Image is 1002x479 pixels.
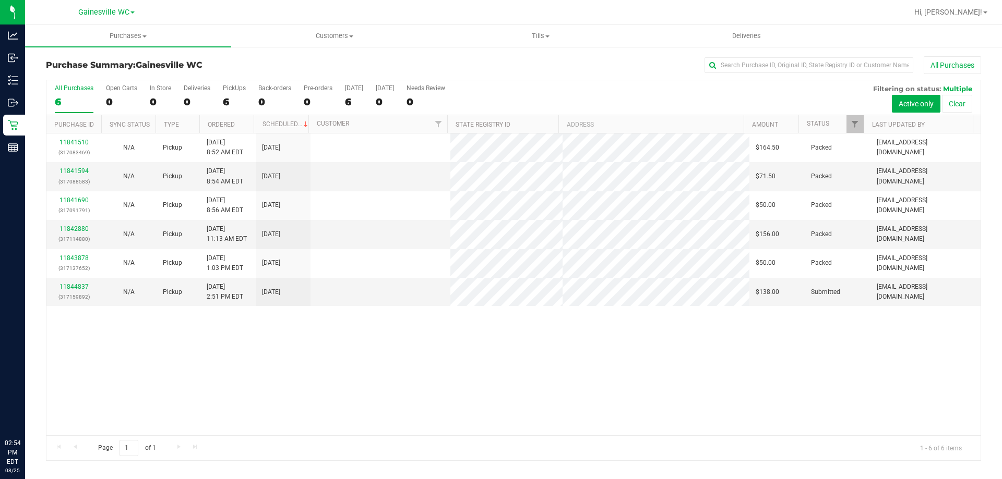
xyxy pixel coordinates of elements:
span: Pickup [163,143,182,153]
span: Deliveries [718,31,775,41]
span: Not Applicable [123,288,135,296]
span: Page of 1 [89,440,164,456]
span: Not Applicable [123,144,135,151]
span: Pickup [163,171,182,181]
p: (317159892) [53,292,95,302]
div: [DATE] [345,84,363,92]
span: $71.50 [756,171,776,181]
span: Pickup [163,200,182,210]
span: [EMAIL_ADDRESS][DOMAIN_NAME] [877,224,974,244]
a: Sync Status [110,121,150,128]
span: [EMAIL_ADDRESS][DOMAIN_NAME] [877,253,974,273]
span: [DATE] [262,171,280,181]
a: 11843878 [59,254,89,262]
span: [EMAIL_ADDRESS][DOMAIN_NAME] [877,166,974,186]
span: Gainesville WC [78,8,129,17]
span: [EMAIL_ADDRESS][DOMAIN_NAME] [877,138,974,157]
div: 0 [304,96,332,108]
button: N/A [123,287,135,297]
a: Filter [430,115,447,133]
span: Customers [232,31,437,41]
div: PickUps [223,84,246,92]
span: $164.50 [756,143,779,153]
inline-svg: Inbound [8,53,18,63]
button: Active only [892,95,940,113]
div: Deliveries [184,84,210,92]
span: $50.00 [756,258,776,268]
span: Packed [811,229,832,239]
span: Tills [438,31,643,41]
span: [EMAIL_ADDRESS][DOMAIN_NAME] [877,282,974,302]
inline-svg: Inventory [8,75,18,85]
span: Pickup [163,229,182,239]
div: 6 [55,96,93,108]
span: Not Applicable [123,230,135,238]
p: (317091791) [53,205,95,215]
span: Filtering on status: [873,84,941,93]
div: 0 [184,96,210,108]
span: Packed [811,258,832,268]
span: Hi, [PERSON_NAME]! [914,8,982,16]
div: 0 [407,96,445,108]
p: (317083469) [53,148,95,157]
inline-svg: Analytics [8,30,18,41]
p: (317137652) [53,263,95,273]
button: N/A [123,229,135,239]
div: 0 [150,96,171,108]
span: [DATE] [262,287,280,297]
span: Packed [811,143,832,153]
button: N/A [123,258,135,268]
span: Gainesville WC [136,60,202,70]
span: Packed [811,171,832,181]
span: $138.00 [756,287,779,297]
span: Not Applicable [123,173,135,180]
iframe: Resource center unread badge [31,394,43,407]
span: Not Applicable [123,259,135,266]
button: N/A [123,143,135,153]
span: Pickup [163,287,182,297]
th: Address [558,115,744,133]
div: 0 [376,96,394,108]
p: (317088583) [53,177,95,187]
div: 6 [223,96,246,108]
a: 11841510 [59,139,89,146]
div: [DATE] [376,84,394,92]
a: Last Updated By [872,121,925,128]
div: Needs Review [407,84,445,92]
a: Status [807,120,829,127]
a: Amount [752,121,778,128]
span: [DATE] 2:51 PM EDT [207,282,243,302]
p: 08/25 [5,466,20,474]
input: 1 [120,440,138,456]
a: Customer [317,120,349,127]
div: Back-orders [258,84,291,92]
button: All Purchases [924,56,981,74]
a: 11841690 [59,196,89,204]
p: (317114880) [53,234,95,244]
span: [DATE] [262,143,280,153]
a: Tills [437,25,643,47]
h3: Purchase Summary: [46,60,357,70]
div: 0 [106,96,137,108]
span: $50.00 [756,200,776,210]
span: [DATE] 8:52 AM EDT [207,138,243,157]
a: State Registry ID [456,121,510,128]
inline-svg: Retail [8,120,18,130]
div: 0 [258,96,291,108]
span: Packed [811,200,832,210]
span: [DATE] 8:56 AM EDT [207,195,243,215]
span: [DATE] [262,229,280,239]
a: Filter [846,115,864,133]
a: Purchases [25,25,231,47]
p: 02:54 PM EDT [5,438,20,466]
div: Pre-orders [304,84,332,92]
a: 11842880 [59,225,89,232]
span: 1 - 6 of 6 items [912,440,970,456]
a: Customers [231,25,437,47]
iframe: Resource center [10,396,42,427]
span: Purchases [25,31,231,41]
div: 6 [345,96,363,108]
span: [DATE] 11:13 AM EDT [207,224,247,244]
span: [DATE] [262,258,280,268]
a: 11841594 [59,167,89,175]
